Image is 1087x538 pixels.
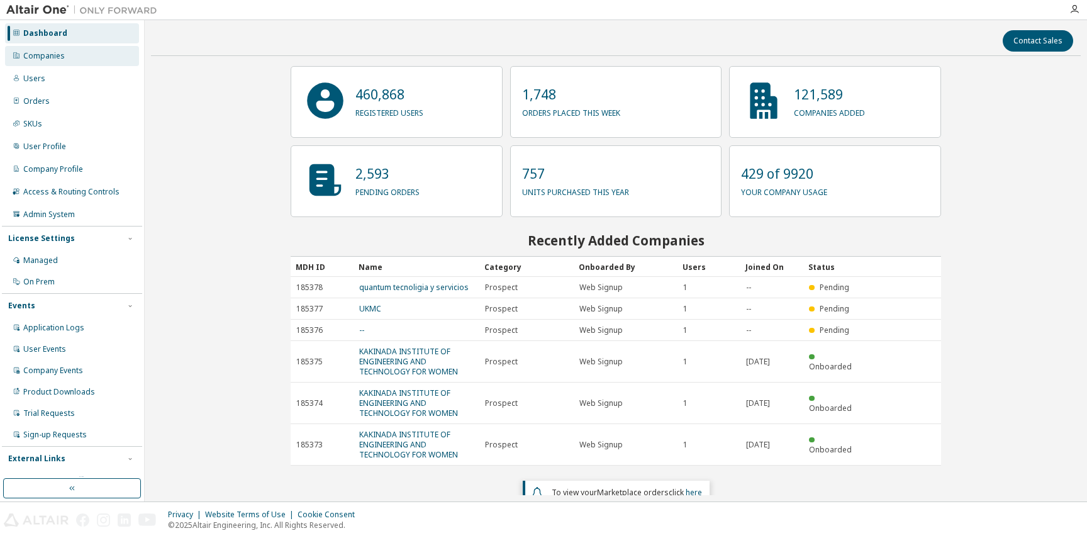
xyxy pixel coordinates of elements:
[485,304,518,314] span: Prospect
[23,408,75,418] div: Trial Requests
[359,257,474,277] div: Name
[809,444,852,455] span: Onboarded
[296,440,323,450] span: 185373
[296,398,323,408] span: 185374
[359,282,469,293] a: quantum tecnoligia y servicios
[522,183,629,198] p: units purchased this year
[683,283,688,293] span: 1
[23,277,55,287] div: On Prem
[794,104,865,118] p: companies added
[820,325,849,335] span: Pending
[579,257,673,277] div: Onboarded By
[683,257,735,277] div: Users
[23,430,87,440] div: Sign-up Requests
[1003,30,1073,52] button: Contact Sales
[168,520,362,530] p: © 2025 Altair Engineering, Inc. All Rights Reserved.
[485,283,518,293] span: Prospect
[741,183,827,198] p: your company usage
[359,429,458,460] a: KAKINADA INSTITUTE OF ENGINEERING AND TECHNOLOGY FOR WOMEN
[359,303,381,314] a: UKMC
[579,283,623,293] span: Web Signup
[746,398,770,408] span: [DATE]
[298,510,362,520] div: Cookie Consent
[597,487,669,498] em: Marketplace orders
[118,513,131,527] img: linkedin.svg
[23,74,45,84] div: Users
[809,361,852,372] span: Onboarded
[746,357,770,367] span: [DATE]
[23,96,50,106] div: Orders
[359,346,458,377] a: KAKINADA INSTITUTE OF ENGINEERING AND TECHNOLOGY FOR WOMEN
[522,164,629,183] p: 757
[296,357,323,367] span: 185375
[741,164,827,183] p: 429 of 9920
[23,142,66,152] div: User Profile
[76,513,89,527] img: facebook.svg
[746,325,751,335] span: --
[579,398,623,408] span: Web Signup
[8,454,65,464] div: External Links
[23,28,67,38] div: Dashboard
[522,85,620,104] p: 1,748
[820,303,849,314] span: Pending
[138,513,157,527] img: youtube.svg
[296,283,323,293] span: 185378
[23,51,65,61] div: Companies
[355,85,423,104] p: 460,868
[355,164,420,183] p: 2,593
[168,510,205,520] div: Privacy
[794,85,865,104] p: 121,589
[683,325,688,335] span: 1
[485,325,518,335] span: Prospect
[355,183,420,198] p: pending orders
[579,440,623,450] span: Web Signup
[809,403,852,413] span: Onboarded
[23,366,83,376] div: Company Events
[23,187,120,197] div: Access & Routing Controls
[745,257,798,277] div: Joined On
[808,257,861,277] div: Status
[485,398,518,408] span: Prospect
[484,257,569,277] div: Category
[683,357,688,367] span: 1
[746,304,751,314] span: --
[683,304,688,314] span: 1
[23,119,42,129] div: SKUs
[23,210,75,220] div: Admin System
[23,344,66,354] div: User Events
[359,325,364,335] a: --
[746,283,751,293] span: --
[683,440,688,450] span: 1
[291,232,942,249] h2: Recently Added Companies
[579,304,623,314] span: Web Signup
[23,387,95,397] div: Product Downloads
[485,357,518,367] span: Prospect
[355,104,423,118] p: registered users
[683,398,688,408] span: 1
[820,282,849,293] span: Pending
[359,388,458,418] a: KAKINADA INSTITUTE OF ENGINEERING AND TECHNOLOGY FOR WOMEN
[522,104,620,118] p: orders placed this week
[8,301,35,311] div: Events
[686,487,702,498] a: here
[8,233,75,244] div: License Settings
[23,323,84,333] div: Application Logs
[23,255,58,266] div: Managed
[23,164,83,174] div: Company Profile
[296,257,348,277] div: MDH ID
[579,357,623,367] span: Web Signup
[97,513,110,527] img: instagram.svg
[205,510,298,520] div: Website Terms of Use
[296,325,323,335] span: 185376
[4,513,69,527] img: altair_logo.svg
[296,304,323,314] span: 185377
[23,475,85,486] span: Units Usage BI
[485,440,518,450] span: Prospect
[579,325,623,335] span: Web Signup
[6,4,164,16] img: Altair One
[552,487,702,498] span: To view your click
[746,440,770,450] span: [DATE]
